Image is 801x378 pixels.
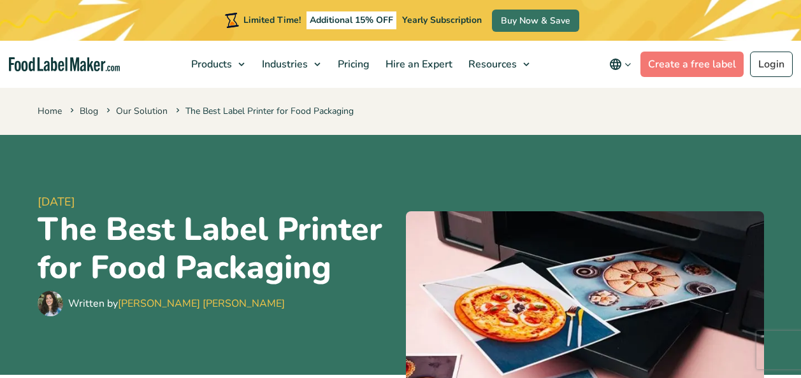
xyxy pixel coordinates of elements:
[68,296,285,311] div: Written by
[382,57,454,71] span: Hire an Expert
[118,297,285,311] a: [PERSON_NAME] [PERSON_NAME]
[750,52,793,77] a: Login
[187,57,233,71] span: Products
[307,11,396,29] span: Additional 15% OFF
[80,105,98,117] a: Blog
[184,41,251,88] a: Products
[38,211,396,288] h1: The Best Label Printer for Food Packaging
[9,57,120,72] a: Food Label Maker homepage
[465,57,518,71] span: Resources
[38,291,63,316] img: Maria Abi Hanna - Food Label Maker
[461,41,536,88] a: Resources
[243,14,301,26] span: Limited Time!
[640,52,744,77] a: Create a free label
[38,105,62,117] a: Home
[173,105,354,117] span: The Best Label Printer for Food Packaging
[378,41,458,88] a: Hire an Expert
[330,41,375,88] a: Pricing
[38,193,396,211] span: [DATE]
[258,57,309,71] span: Industries
[116,105,168,117] a: Our Solution
[254,41,327,88] a: Industries
[402,14,482,26] span: Yearly Subscription
[492,10,579,32] a: Buy Now & Save
[334,57,371,71] span: Pricing
[600,52,640,77] button: Change language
